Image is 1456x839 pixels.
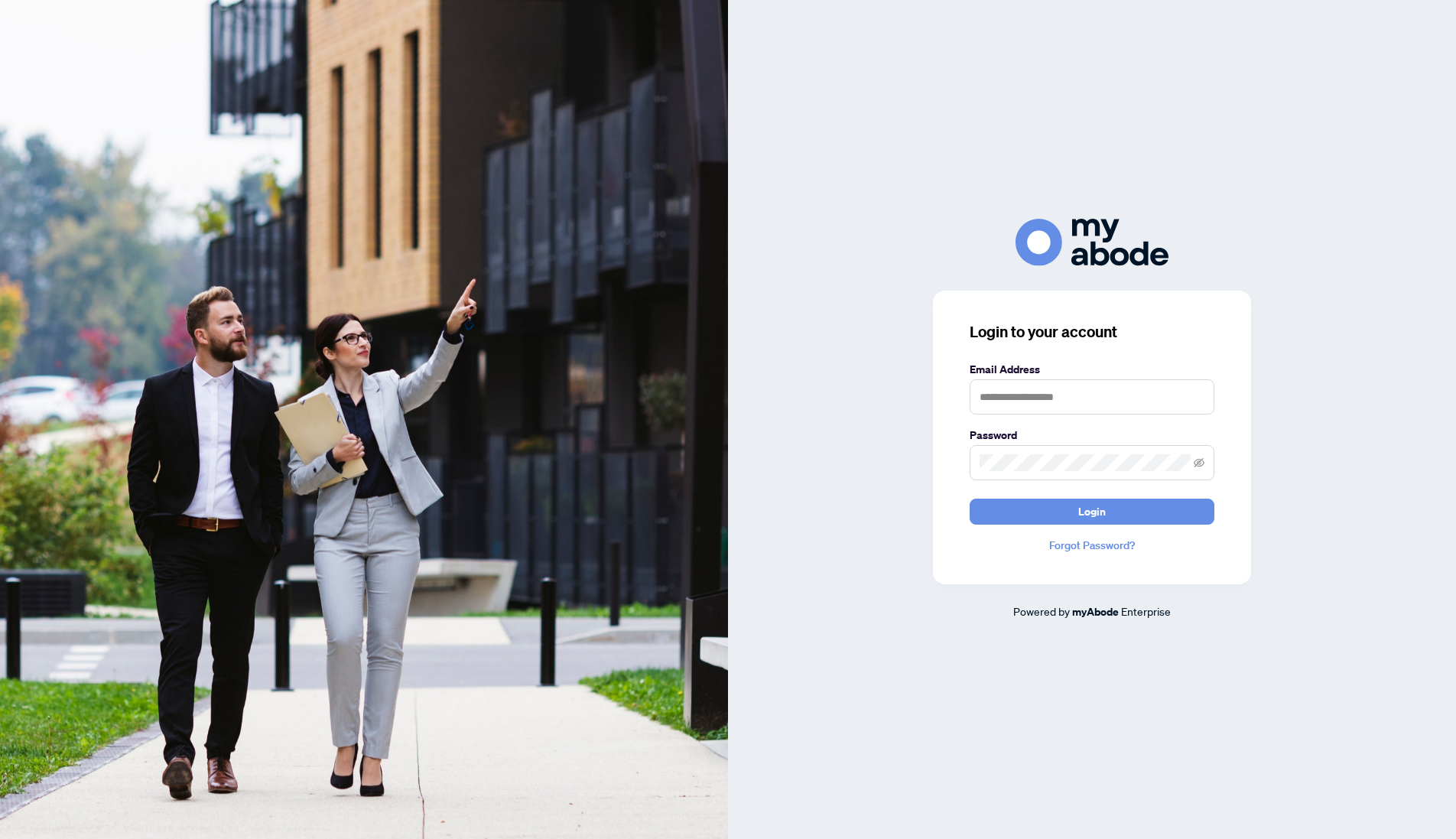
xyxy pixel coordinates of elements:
[1121,604,1171,618] span: Enterprise
[1013,604,1070,618] span: Powered by
[1016,219,1168,265] img: ma-logo
[970,321,1214,343] h3: Login to your account
[1072,603,1119,620] a: myAbode
[970,499,1214,525] button: Login
[1078,499,1106,524] span: Login
[970,427,1214,444] label: Password
[970,537,1214,554] a: Forgot Password?
[970,361,1214,378] label: Email Address
[1194,457,1204,468] span: eye-invisible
